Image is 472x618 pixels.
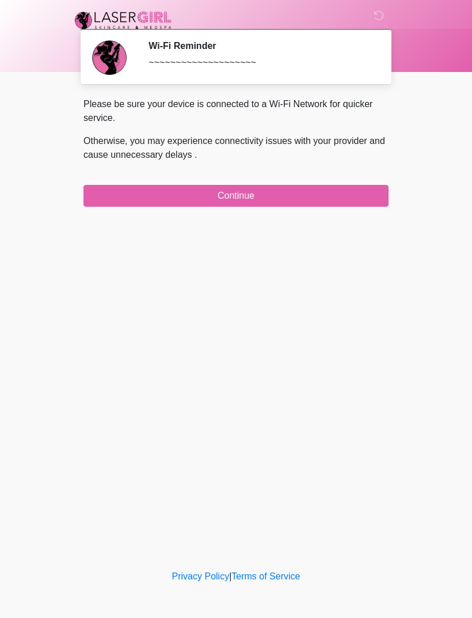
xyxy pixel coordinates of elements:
[149,56,371,70] div: ~~~~~~~~~~~~~~~~~~~~
[83,97,389,125] p: Please be sure your device is connected to a Wi-Fi Network for quicker service.
[72,9,174,32] img: Laser Girl Med Spa LLC Logo
[149,40,371,51] h2: Wi-Fi Reminder
[83,134,389,162] p: Otherwise, you may experience connectivity issues with your provider and cause unnecessary delays .
[172,571,230,581] a: Privacy Policy
[92,40,127,75] img: Agent Avatar
[83,185,389,207] button: Continue
[229,571,231,581] a: |
[231,571,300,581] a: Terms of Service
